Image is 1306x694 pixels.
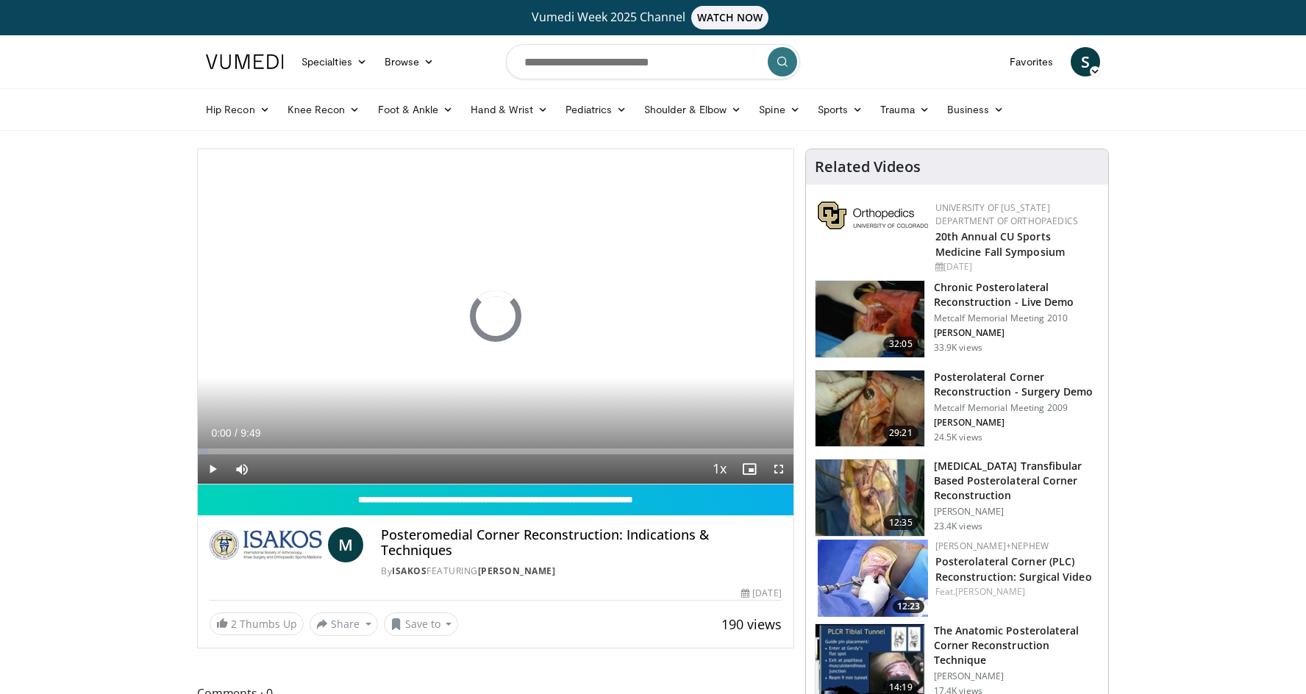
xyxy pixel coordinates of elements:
[815,158,921,176] h4: Related Videos
[198,149,793,484] video-js: Video Player
[741,587,781,600] div: [DATE]
[935,585,1096,598] div: Feat.
[310,612,378,636] button: Share
[381,565,781,578] div: By FEATURING
[935,260,1096,273] div: [DATE]
[883,426,918,440] span: 29:21
[935,201,1078,227] a: University of [US_STATE] Department of Orthopaedics
[934,402,1099,414] p: Metcalf Memorial Meeting 2009
[328,527,363,562] a: M
[384,612,459,636] button: Save to
[934,280,1099,310] h3: Chronic Posterolateral Reconstruction - Live Demo
[934,417,1099,429] p: [PERSON_NAME]
[934,312,1099,324] p: Metcalf Memorial Meeting 2010
[381,527,781,559] h4: Posteromedial Corner Reconstruction: Indications & Techniques
[764,454,793,484] button: Fullscreen
[934,623,1099,668] h3: The Anatomic Posterolateral Corner Reconstruction Technique
[478,565,556,577] a: [PERSON_NAME]
[815,459,1099,537] a: 12:35 [MEDICAL_DATA] Transfibular Based Posterolateral Corner Reconstruction [PERSON_NAME] 23.4K ...
[705,454,735,484] button: Playback Rate
[1071,47,1100,76] a: S
[934,432,982,443] p: 24.5K views
[1001,47,1062,76] a: Favorites
[293,47,376,76] a: Specialties
[818,201,928,229] img: 355603a8-37da-49b6-856f-e00d7e9307d3.png.150x105_q85_autocrop_double_scale_upscale_version-0.2.png
[934,670,1099,682] p: [PERSON_NAME]
[369,95,463,124] a: Foot & Ankle
[893,600,924,613] span: 12:23
[816,371,924,447] img: 672741_3.png.150x105_q85_crop-smart_upscale.jpg
[816,459,924,536] img: Arciero_-_PLC_3.png.150x105_q85_crop-smart_upscale.jpg
[208,6,1098,29] a: Vumedi Week 2025 ChannelWATCH NOW
[934,520,982,532] p: 23.4K views
[211,427,231,439] span: 0:00
[198,454,227,484] button: Play
[231,617,237,631] span: 2
[376,47,443,76] a: Browse
[871,95,938,124] a: Trauma
[635,95,750,124] a: Shoulder & Elbow
[227,454,257,484] button: Mute
[816,281,924,357] img: lap_3.png.150x105_q85_crop-smart_upscale.jpg
[506,44,800,79] input: Search topics, interventions
[938,95,1013,124] a: Business
[557,95,635,124] a: Pediatrics
[197,95,279,124] a: Hip Recon
[735,454,764,484] button: Enable picture-in-picture mode
[883,337,918,351] span: 32:05
[934,342,982,354] p: 33.9K views
[462,95,557,124] a: Hand & Wrist
[206,54,284,69] img: VuMedi Logo
[198,448,793,454] div: Progress Bar
[935,229,1065,259] a: 20th Annual CU Sports Medicine Fall Symposium
[210,612,304,635] a: 2 Thumbs Up
[935,540,1049,552] a: [PERSON_NAME]+Nephew
[818,540,928,617] a: 12:23
[955,585,1025,598] a: [PERSON_NAME]
[809,95,872,124] a: Sports
[934,370,1099,399] h3: Posterolateral Corner Reconstruction - Surgery Demo
[934,506,1099,518] p: [PERSON_NAME]
[750,95,808,124] a: Spine
[934,459,1099,503] h3: [MEDICAL_DATA] Transfibular Based Posterolateral Corner Reconstruction
[815,370,1099,448] a: 29:21 Posterolateral Corner Reconstruction - Surgery Demo Metcalf Memorial Meeting 2009 [PERSON_N...
[934,327,1099,339] p: [PERSON_NAME]
[935,554,1092,584] a: Posterolateral Corner (PLC) Reconstruction: Surgical Video
[721,615,782,633] span: 190 views
[691,6,769,29] span: WATCH NOW
[235,427,238,439] span: /
[279,95,369,124] a: Knee Recon
[818,540,928,617] img: aa71ed70-e7f5-4b18-9de6-7588daab5da2.150x105_q85_crop-smart_upscale.jpg
[883,515,918,530] span: 12:35
[392,565,427,577] a: ISAKOS
[815,280,1099,358] a: 32:05 Chronic Posterolateral Reconstruction - Live Demo Metcalf Memorial Meeting 2010 [PERSON_NAM...
[210,527,322,562] img: ISAKOS
[240,427,260,439] span: 9:49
